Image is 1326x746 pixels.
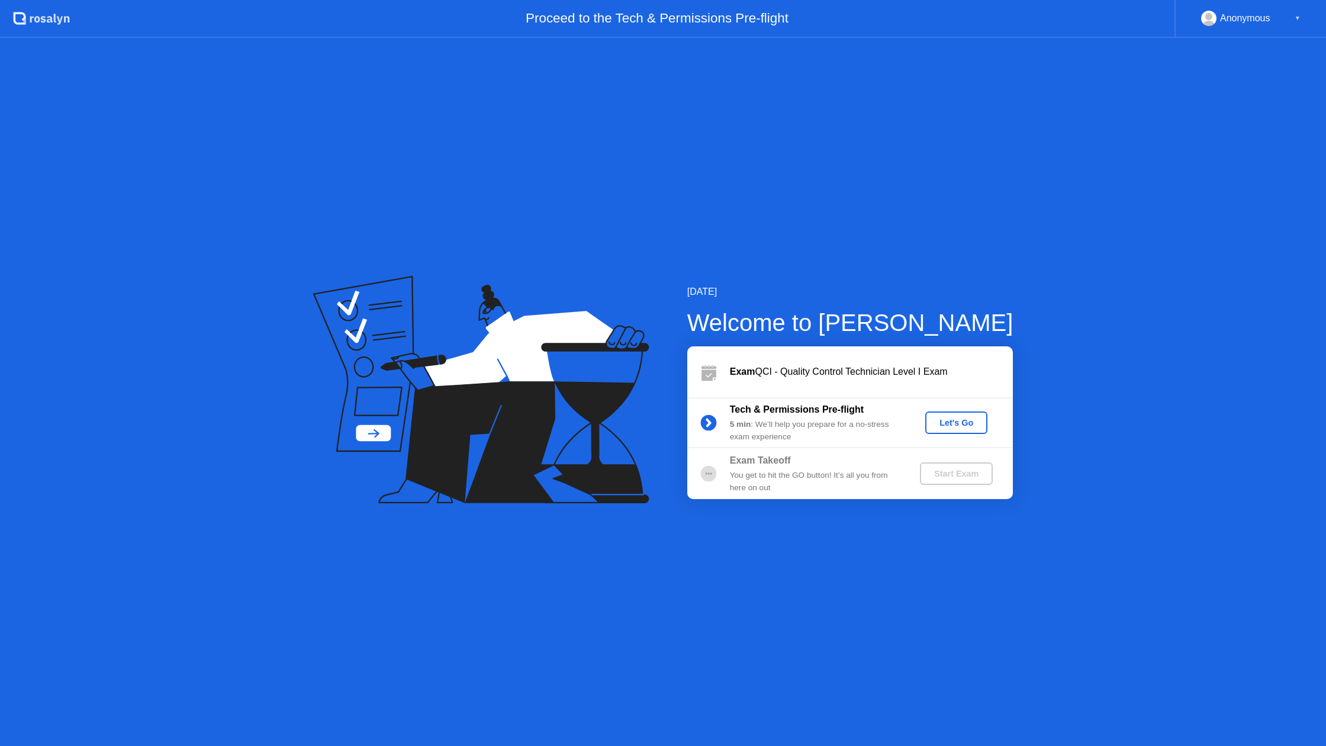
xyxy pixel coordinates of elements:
[687,285,1013,299] div: [DATE]
[730,404,864,414] b: Tech & Permissions Pre-flight
[730,455,791,465] b: Exam Takeoff
[925,469,988,478] div: Start Exam
[730,470,900,494] div: You get to hit the GO button! It’s all you from here on out
[930,418,983,427] div: Let's Go
[730,420,751,429] b: 5 min
[730,366,755,377] b: Exam
[1295,11,1301,26] div: ▼
[925,411,987,434] button: Let's Go
[687,305,1013,340] div: Welcome to [PERSON_NAME]
[730,419,900,443] div: : We’ll help you prepare for a no-stress exam experience
[920,462,993,485] button: Start Exam
[1220,11,1270,26] div: Anonymous
[730,365,1013,379] div: QCI - Quality Control Technician Level I Exam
